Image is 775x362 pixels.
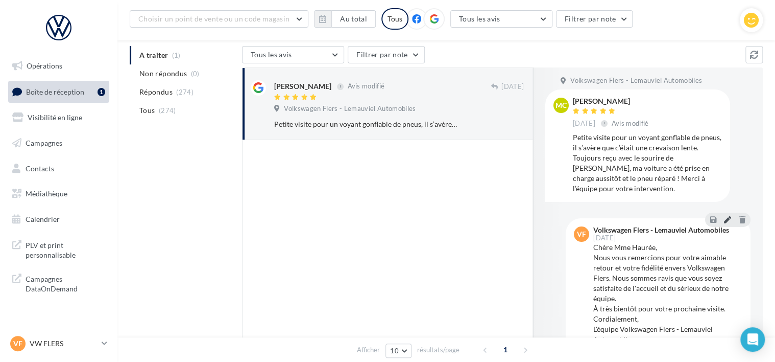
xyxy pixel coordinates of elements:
[331,10,376,28] button: Au total
[497,342,514,358] span: 1
[501,82,524,92] span: [DATE]
[139,87,173,97] span: Répondus
[459,14,500,23] span: Tous les avis
[555,100,567,110] span: MC
[8,334,109,353] a: VF VW FLERS
[6,268,111,298] a: Campagnes DataOnDemand
[348,46,425,63] button: Filtrer par note
[274,81,331,92] div: [PERSON_NAME]
[138,14,289,23] span: Choisir un point de vente ou un code magasin
[381,8,408,30] div: Tous
[740,327,765,352] div: Open Intercom Messenger
[6,107,111,128] a: Visibilité en ligne
[242,46,344,63] button: Tous les avis
[593,227,729,234] div: Volkswagen Flers - Lemauviel Automobiles
[6,234,111,264] a: PLV et print personnalisable
[556,10,633,28] button: Filtrer par note
[26,139,62,147] span: Campagnes
[13,338,22,349] span: VF
[390,347,399,355] span: 10
[30,338,98,349] p: VW FLERS
[130,10,308,28] button: Choisir un point de vente ou un code magasin
[573,132,722,194] div: Petite visite pour un voyant gonflable de pneus, il s’avère que c’était une crevaison lente. Touj...
[6,158,111,179] a: Contacts
[26,87,84,96] span: Boîte de réception
[26,189,67,198] span: Médiathèque
[593,235,616,241] span: [DATE]
[417,345,459,355] span: résultats/page
[573,119,595,128] span: [DATE]
[6,81,111,103] a: Boîte de réception1
[139,105,155,116] span: Tous
[314,10,376,28] button: Au total
[159,106,176,115] span: (274)
[176,88,193,96] span: (274)
[251,50,292,59] span: Tous les avis
[347,82,384,90] span: Avis modifié
[26,272,105,294] span: Campagnes DataOnDemand
[28,113,82,122] span: Visibilité en ligne
[573,98,651,105] div: [PERSON_NAME]
[612,119,649,127] span: Avis modifié
[98,88,105,96] div: 1
[27,61,62,70] span: Opérations
[191,70,200,78] span: (0)
[139,69,187,79] span: Non répondus
[577,229,586,239] span: VF
[6,132,111,154] a: Campagnes
[570,76,702,85] span: Volkswagen Flers - Lemauviel Automobiles
[357,345,380,355] span: Afficher
[450,10,552,28] button: Tous les avis
[26,215,60,223] span: Calendrier
[593,242,742,345] div: Chère Mme Haurée, Nous vous remercions pour votre aimable retour et votre fidélité envers Volkswa...
[6,209,111,230] a: Calendrier
[385,344,411,358] button: 10
[6,183,111,205] a: Médiathèque
[26,164,54,172] span: Contacts
[274,119,457,129] div: Petite visite pour un voyant gonflable de pneus, il s’avère que c’était une crevaison lente. Touj...
[284,104,416,114] span: Volkswagen Flers - Lemauviel Automobiles
[26,238,105,260] span: PLV et print personnalisable
[6,55,111,77] a: Opérations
